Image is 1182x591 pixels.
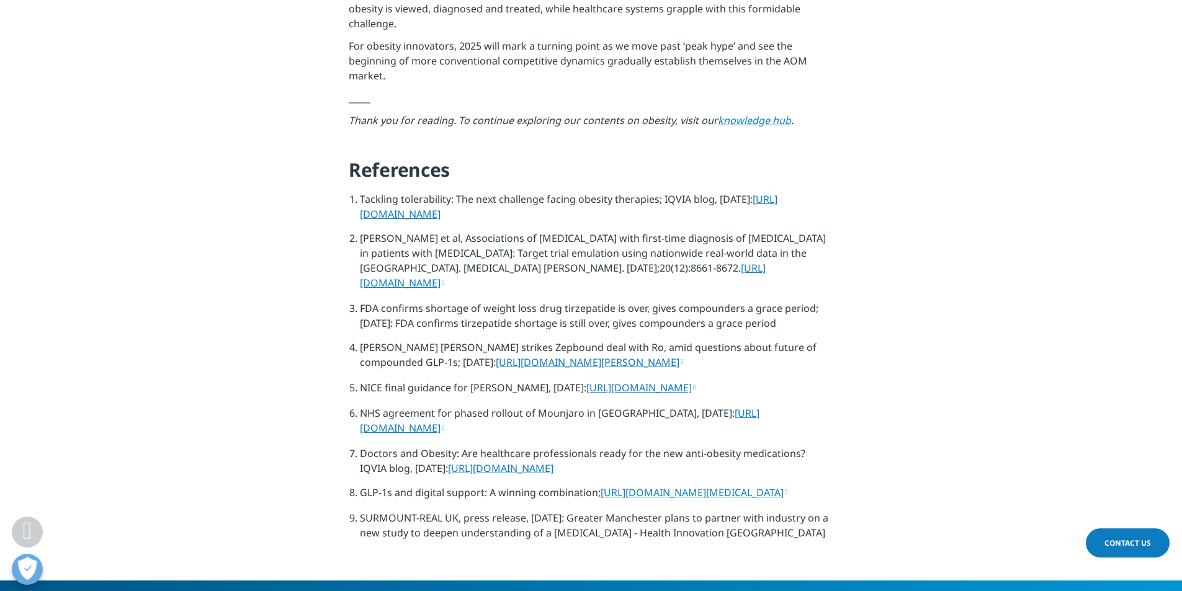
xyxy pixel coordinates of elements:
a: [URL][DOMAIN_NAME] [448,461,553,475]
li: NHS agreement for phased rollout of Mounjaro in [GEOGRAPHIC_DATA], [DATE]: [360,406,833,446]
h4: References [349,158,833,192]
a: [URL][DOMAIN_NAME] [360,406,759,435]
p: _____ [349,91,833,113]
li: Doctors and Obesity: Are healthcare professionals ready for the new anti-obesity medications? IQV... [360,446,833,485]
a: [URL][DOMAIN_NAME] [586,381,696,394]
li: NICE final guidance for [PERSON_NAME], [DATE]: [360,380,833,406]
li: [PERSON_NAME] [PERSON_NAME] strikes Zepbound deal with Ro, amid questions about future of compoun... [360,340,833,380]
li: SURMOUNT-REAL UK, press release, [DATE]: Greater Manchester plans to partner with industry on a n... [360,510,833,549]
em: Thank you for reading. To continue exploring our contents on obesity, visit our . [349,113,794,127]
p: For obesity innovators, 2025 will mark a turning point as we move past ‘peak hype’ and see the be... [349,38,833,91]
li: Tackling tolerability: The next challenge facing obesity therapies; IQVIA blog, [DATE]: [360,192,833,231]
a: [URL][DOMAIN_NAME][PERSON_NAME] [496,355,683,369]
li: FDA confirms shortage of weight loss drug tirzepatide is over, gives compounders a grace period; ... [360,301,833,340]
a: [URL][DOMAIN_NAME] [360,261,766,290]
a: knowledge hub [718,113,791,127]
span: Contact Us [1104,538,1151,548]
li: [PERSON_NAME] et al, Associations of [MEDICAL_DATA] with first-time diagnosis of [MEDICAL_DATA] i... [360,231,833,301]
a: Contact Us [1086,528,1170,558]
li: GLP-1s and digital support: A winning combination; [360,485,833,510]
a: [URL][DOMAIN_NAME] [360,192,777,221]
a: [URL][DOMAIN_NAME][MEDICAL_DATA] [601,486,787,499]
button: Open Preferences [12,554,43,585]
